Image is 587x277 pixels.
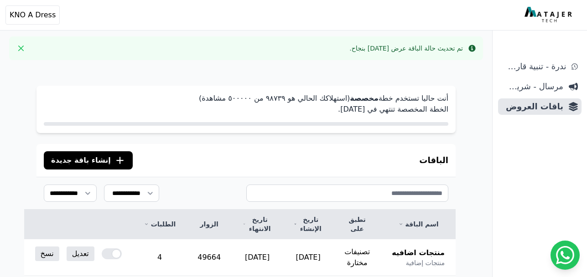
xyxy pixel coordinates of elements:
h3: الباقات [419,154,448,167]
span: KNO A Dress [10,10,56,21]
button: إنشاء باقة جديدة [44,151,133,169]
td: 4 [133,239,187,276]
span: ندرة - تنبية قارب علي النفاذ [502,60,566,73]
span: مرسال - شريط دعاية [502,80,563,93]
th: تطبق على [333,210,381,239]
div: تم تحديث حالة الباقة عرض [DATE] بنجاح. [349,44,463,53]
button: KNO A Dress [5,5,60,25]
span: منتجات اضافيه [392,247,445,258]
a: تاريخ الإنشاء [294,215,322,233]
td: [DATE] [232,239,283,276]
strong: مخصصة [350,94,379,103]
a: الطلبات [144,220,176,229]
td: [DATE] [283,239,333,276]
a: اسم الباقة [392,220,445,229]
span: منتجات إضافية [406,258,445,267]
span: إنشاء باقة جديدة [51,155,111,166]
a: تاريخ الانتهاء [243,215,272,233]
td: 49664 [187,239,232,276]
a: تعديل [67,246,94,261]
img: MatajerTech Logo [525,7,574,23]
button: Close [14,41,28,56]
td: تصنيفات مختارة [333,239,381,276]
span: باقات العروض [502,100,563,113]
th: الزوار [187,210,232,239]
a: نسخ [35,246,59,261]
p: أنت حاليا تستخدم خطة (استهلاكك الحالي هو ٩٨٧۳٩ من ٥۰۰۰۰۰ مشاهدة) الخطة المخصصة تنتهي في [DATE]. [44,93,448,115]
